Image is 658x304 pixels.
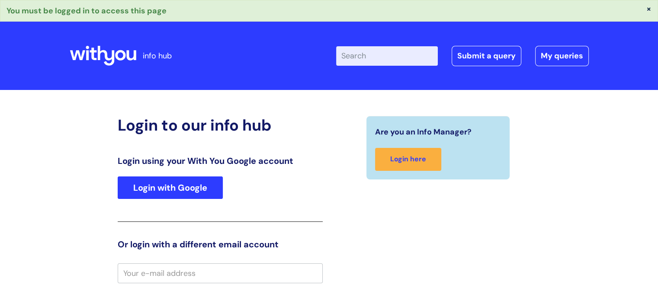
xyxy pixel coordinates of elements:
a: Login with Google [118,176,223,199]
h2: Login to our info hub [118,116,323,134]
p: info hub [143,49,172,63]
a: Login here [375,148,441,171]
h3: Login using your With You Google account [118,156,323,166]
input: Search [336,46,438,65]
button: × [646,5,652,13]
span: Are you an Info Manager? [375,125,472,139]
a: Submit a query [452,46,521,66]
input: Your e-mail address [118,263,323,283]
a: My queries [535,46,589,66]
h3: Or login with a different email account [118,239,323,250]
